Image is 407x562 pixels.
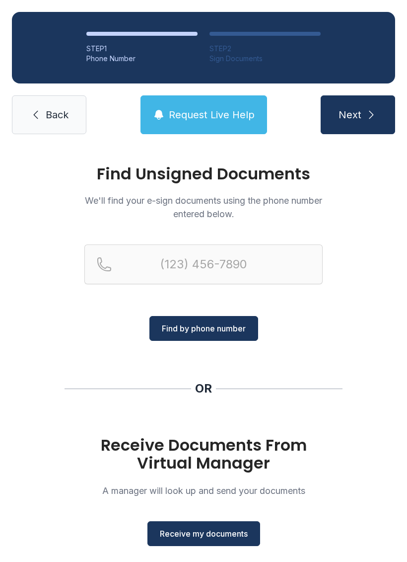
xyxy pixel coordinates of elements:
[46,108,68,122] span: Back
[195,381,212,397] div: OR
[84,244,323,284] input: Reservation phone number
[84,436,323,472] h1: Receive Documents From Virtual Manager
[86,44,198,54] div: STEP 1
[86,54,198,64] div: Phone Number
[160,528,248,540] span: Receive my documents
[84,166,323,182] h1: Find Unsigned Documents
[169,108,255,122] span: Request Live Help
[209,54,321,64] div: Sign Documents
[162,322,246,334] span: Find by phone number
[209,44,321,54] div: STEP 2
[339,108,361,122] span: Next
[84,484,323,497] p: A manager will look up and send your documents
[84,194,323,221] p: We'll find your e-sign documents using the phone number entered below.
